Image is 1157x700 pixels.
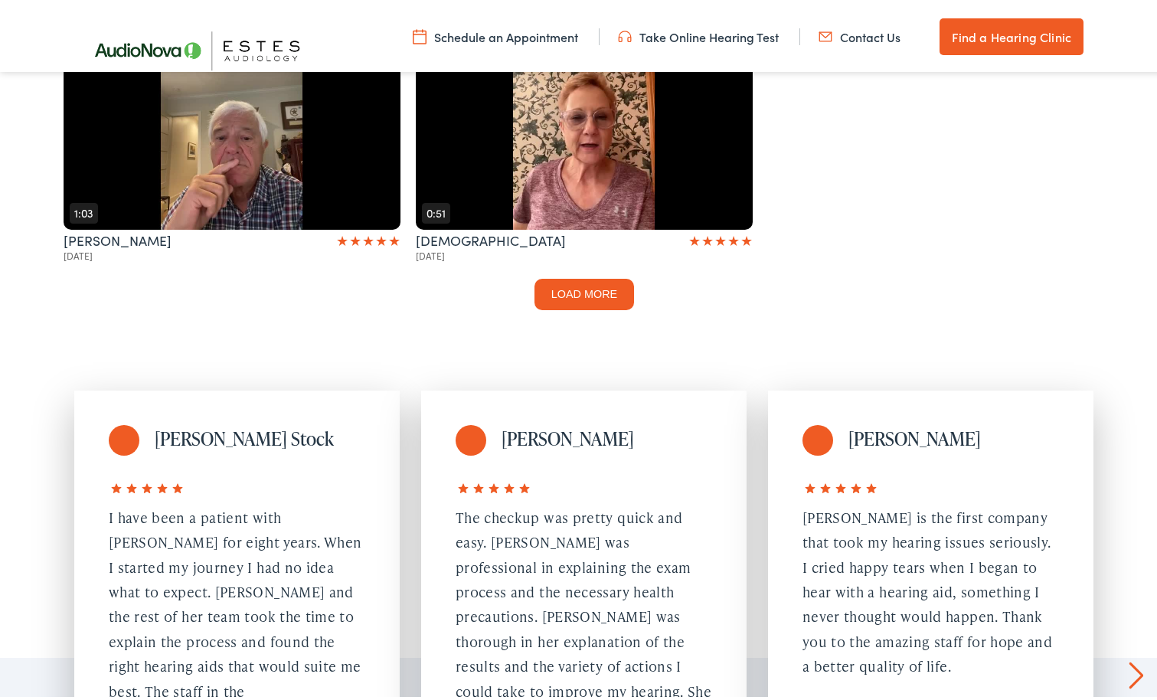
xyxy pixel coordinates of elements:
img: utility icon [618,25,632,42]
span: ★ [335,227,348,247]
div: My rating: 5 out of 5 [232,230,400,245]
h3: [PERSON_NAME] Stock [155,425,365,447]
button: Load more [534,276,634,307]
a: Next [1129,659,1144,686]
span: ★ [361,227,374,247]
img: utility icon [819,25,832,42]
span: ★ [348,227,361,247]
div: Date recorded: Apr 4 2022 [64,245,232,260]
span: ★ [374,227,387,247]
div: 1:03 [70,200,98,221]
a: Contact Us [819,25,900,42]
div: 0:51 [422,200,450,221]
div: John's video [64,38,400,265]
a: Schedule an Appointment [413,25,578,42]
button: Play [64,38,400,227]
div: Recorded by Gay [416,230,584,245]
span: ★ [701,227,714,247]
img: utility icon [413,25,427,42]
div: Load more Videos [64,276,1105,307]
span: ★ [714,227,727,247]
h3: [PERSON_NAME] [848,425,1059,447]
div: My rating: 5 out of 5 [584,230,753,245]
span: ★ [727,227,740,247]
button: Play [416,38,753,227]
div: Recorded by John [64,230,232,245]
span: ★ [740,227,753,247]
a: Take Online Hearing Test [618,25,779,42]
span: ★ [688,227,701,247]
div: [PERSON_NAME] is the first company that took my hearing issues seriously. I cried happy tears whe... [802,502,1059,676]
a: Find a Hearing Clinic [940,15,1083,52]
span: ★ [387,227,400,247]
h3: [PERSON_NAME] [502,425,712,447]
div: Gay's video [416,38,753,265]
div: Date recorded: Apr 4 2022 [416,245,584,260]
